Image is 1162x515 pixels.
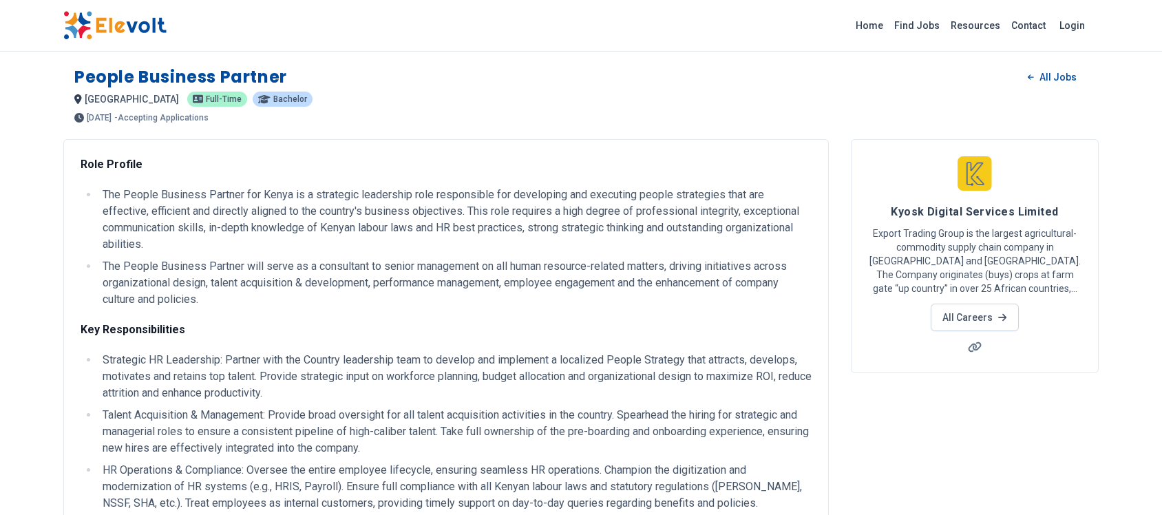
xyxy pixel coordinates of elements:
[206,95,242,103] span: Full-time
[1006,14,1051,36] a: Contact
[98,407,812,456] li: Talent Acquisition & Management: Provide broad oversight for all talent acquisition activities in...
[85,94,179,105] span: [GEOGRAPHIC_DATA]
[273,95,307,103] span: Bachelor
[81,323,185,336] strong: Key Responsibilities
[98,462,812,512] li: HR Operations & Compliance: Oversee the entire employee lifecycle, ensuring seamless HR operation...
[63,11,167,40] img: Elevolt
[87,114,112,122] span: [DATE]
[74,66,287,88] h1: People Business Partner
[850,14,889,36] a: Home
[98,352,812,401] li: Strategic HR Leadership: Partner with the Country leadership team to develop and implement a loca...
[98,258,812,308] li: The People Business Partner will serve as a consultant to senior management on all human resource...
[1017,67,1088,87] a: All Jobs
[1051,12,1093,39] a: Login
[98,187,812,253] li: The People Business Partner for Kenya is a strategic leadership role responsible for developing a...
[81,158,142,171] strong: Role Profile
[931,304,1018,331] a: All Careers
[889,14,945,36] a: Find Jobs
[891,205,1059,218] span: Kyosk Digital Services Limited
[868,227,1081,295] p: Export Trading Group is the largest agricultural-commodity supply chain company in [GEOGRAPHIC_DA...
[114,114,209,122] p: - Accepting Applications
[958,156,992,191] img: Kyosk Digital Services Limited
[945,14,1006,36] a: Resources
